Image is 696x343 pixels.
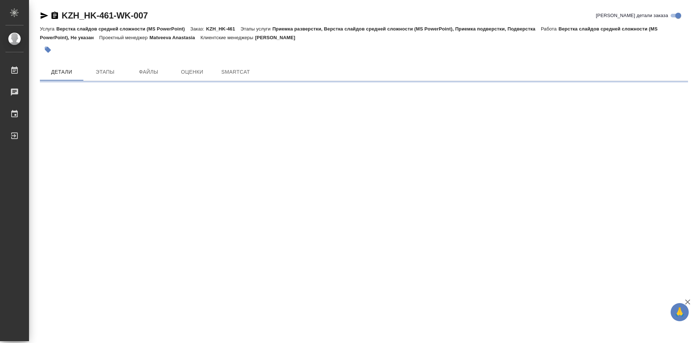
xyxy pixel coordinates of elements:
p: Проектный менеджер [99,35,149,40]
p: Matveeva Anastasia [149,35,200,40]
p: Верстка слайдов средней сложности (MS PowerPoint) [56,26,190,32]
span: Файлы [131,68,166,77]
p: Услуга [40,26,56,32]
button: 🙏 [671,303,689,321]
p: Клиентские менеджеры [200,35,255,40]
p: Работа [541,26,559,32]
span: Детали [44,68,79,77]
span: Оценки [175,68,210,77]
p: KZH_HK-461 [206,26,240,32]
button: Скопировать ссылку [50,11,59,20]
p: Заказ: [190,26,206,32]
span: Этапы [88,68,123,77]
button: Скопировать ссылку для ЯМессенджера [40,11,49,20]
button: Добавить тэг [40,42,56,58]
span: SmartCat [218,68,253,77]
p: Этапы услуги [241,26,273,32]
p: Приемка разверстки, Верстка слайдов средней сложности (MS PowerPoint), Приемка подверстки, Подвер... [272,26,541,32]
p: [PERSON_NAME] [255,35,301,40]
a: KZH_HK-461-WK-007 [62,11,148,20]
span: 🙏 [674,305,686,320]
span: [PERSON_NAME] детали заказа [596,12,668,19]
